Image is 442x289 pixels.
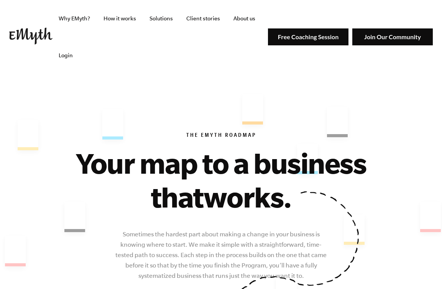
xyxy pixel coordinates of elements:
[352,28,433,46] img: Join Our Community
[53,146,390,214] h1: Your map to a business that
[268,28,348,46] img: Free Coaching Session
[114,229,328,281] p: Sometimes the hardest part about making a change in your business is knowing where to start. We m...
[204,181,292,213] span: works.
[9,28,53,45] img: EMyth
[9,132,433,140] h6: The EMyth Roadmap
[53,37,79,74] a: Login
